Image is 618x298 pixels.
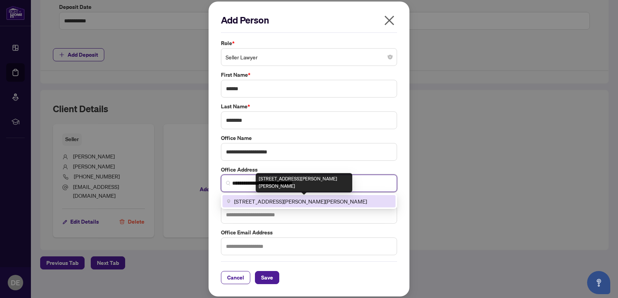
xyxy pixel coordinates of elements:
button: Save [255,271,279,284]
span: [STREET_ADDRESS][PERSON_NAME][PERSON_NAME] [234,197,367,205]
span: close-circle [388,55,392,59]
span: Seller Lawyer [226,50,392,64]
label: Role [221,39,397,47]
label: Office Name [221,134,397,142]
button: Open asap [587,271,610,294]
h2: Add Person [221,14,397,26]
label: Office Address [221,165,397,174]
span: Save [261,271,273,284]
label: Office Email Address [221,228,397,237]
label: Last Name [221,102,397,111]
label: First Name [221,71,397,79]
div: [STREET_ADDRESS][PERSON_NAME][PERSON_NAME] [256,173,352,192]
span: Cancel [227,271,244,284]
button: Cancel [221,271,250,284]
img: search_icon [226,181,231,185]
span: close [383,14,396,27]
